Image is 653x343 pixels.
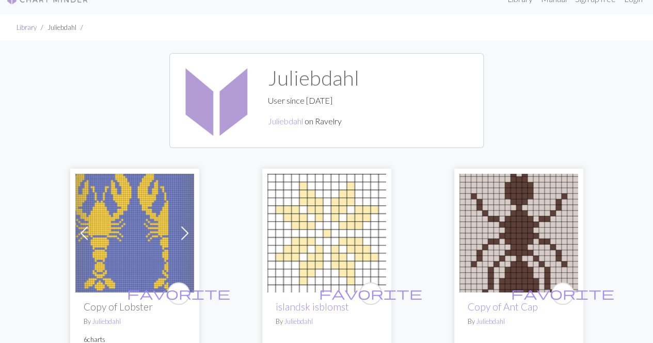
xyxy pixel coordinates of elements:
[459,227,578,237] a: Ant Cap
[468,317,570,326] p: By
[127,285,230,301] span: favorite
[84,317,186,326] p: By
[268,116,303,126] a: Juliebdahl
[268,115,359,127] p: on Ravelry
[178,62,256,139] img: Juliebdahl
[37,23,76,32] li: Juliebdahl
[92,317,121,325] a: Juliebdahl
[268,66,359,90] h1: Juliebdahl
[167,282,190,305] button: favourite
[468,301,538,313] a: Copy of Ant Cap
[267,174,386,292] img: islandsk isblomst
[511,285,614,301] span: favorite
[551,282,574,305] button: favourite
[127,283,230,304] i: favourite
[476,317,505,325] a: Juliebdahl
[359,282,382,305] button: favourite
[75,174,194,292] img: Lobster
[17,23,37,31] a: Library
[268,94,359,107] p: User since [DATE]
[284,317,313,325] a: Juliebdahl
[459,174,578,292] img: Ant Cap
[276,317,378,326] p: By
[511,283,614,304] i: favourite
[267,227,386,237] a: islandsk isblomst
[319,283,422,304] i: favourite
[276,301,349,313] a: islandsk isblomst
[75,227,194,237] a: Lobster
[84,301,186,313] h2: Copy of Lobster
[319,285,422,301] span: favorite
